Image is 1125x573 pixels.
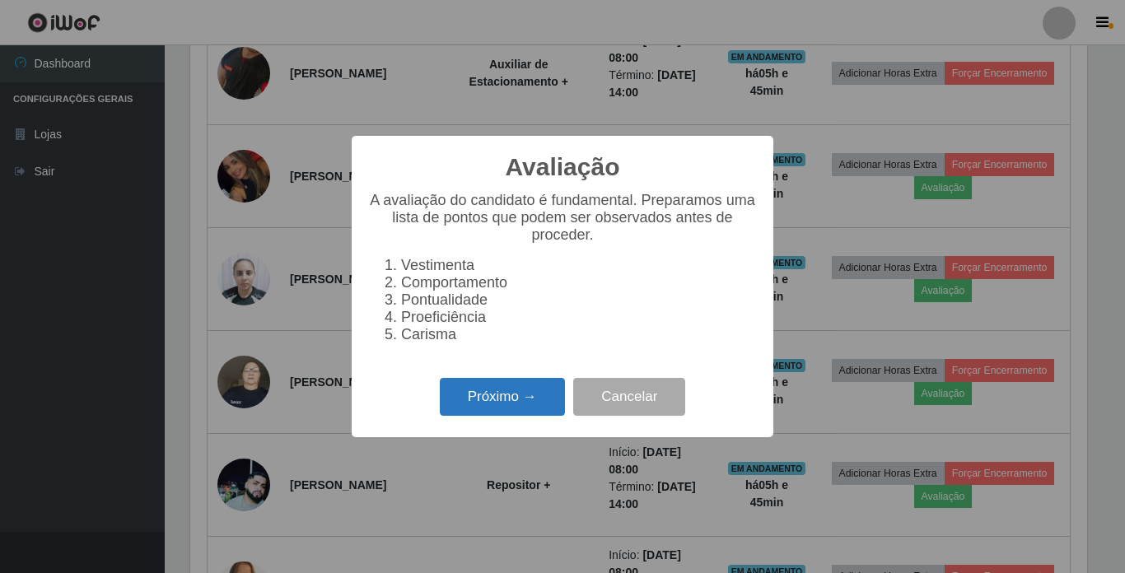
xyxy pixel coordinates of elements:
button: Próximo → [440,378,565,417]
li: Proeficiência [401,309,757,326]
p: A avaliação do candidato é fundamental. Preparamos uma lista de pontos que podem ser observados a... [368,192,757,244]
li: Pontualidade [401,291,757,309]
button: Cancelar [573,378,685,417]
li: Vestimenta [401,257,757,274]
h2: Avaliação [506,152,620,182]
li: Comportamento [401,274,757,291]
li: Carisma [401,326,757,343]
